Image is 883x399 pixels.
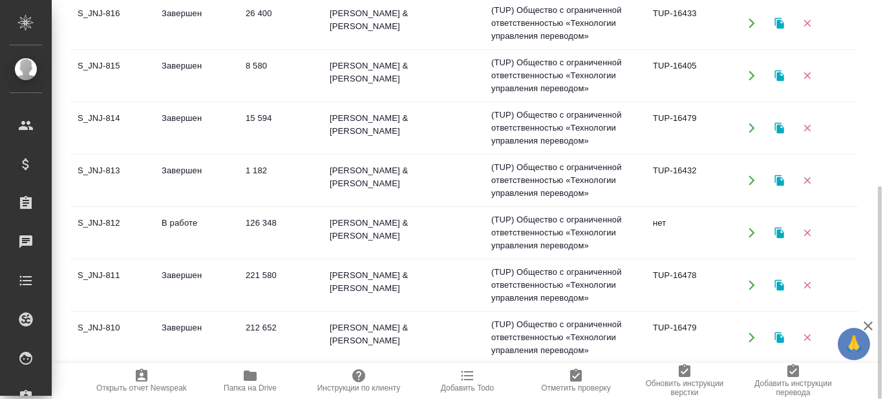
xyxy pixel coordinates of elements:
td: [PERSON_NAME] & [PERSON_NAME] [323,158,485,203]
td: S_JNJ-813 [71,158,155,203]
button: Удалить [794,10,820,37]
td: Завершен [155,1,239,46]
td: 221 580 [239,263,323,308]
td: 1 182 [239,158,323,203]
button: Открыть [738,167,765,194]
td: (TUP) Общество с ограниченной ответственностью «Технологии управления переводом» [485,102,646,154]
td: 26 400 [239,1,323,46]
td: S_JNJ-816 [71,1,155,46]
button: Удалить [794,115,820,142]
td: (TUP) Общество с ограниченной ответственностью «Технологии управления переводом» [485,155,646,206]
td: [PERSON_NAME] & [PERSON_NAME] [323,53,485,98]
button: 🙏 [838,328,870,360]
button: Открыть [738,63,765,89]
button: Клонировать [766,10,793,37]
td: TUP-16478 [646,263,730,308]
td: 8 580 [239,53,323,98]
button: Добавить Todo [413,363,522,399]
td: Завершен [155,263,239,308]
td: (TUP) Общество с ограниченной ответственностью «Технологии управления переводом» [485,50,646,102]
button: Удалить [794,272,820,299]
button: Клонировать [766,272,793,299]
button: Папка на Drive [196,363,304,399]
td: [PERSON_NAME] & [PERSON_NAME] [323,315,485,360]
td: Завершен [155,158,239,203]
button: Клонировать [766,325,793,351]
td: [PERSON_NAME] & [PERSON_NAME] [323,263,485,308]
button: Открыть отчет Newspeak [87,363,196,399]
td: В работе [155,210,239,255]
td: TUP-16433 [646,1,730,46]
button: Открыть [738,272,765,299]
td: TUP-16479 [646,315,730,360]
td: Завершен [155,53,239,98]
td: [PERSON_NAME] & [PERSON_NAME] [323,1,485,46]
button: Открыть [738,115,765,142]
button: Клонировать [766,63,793,89]
button: Отметить проверку [522,363,630,399]
button: Открыть [738,10,765,37]
td: TUP-16405 [646,53,730,98]
td: (TUP) Общество с ограниченной ответственностью «Технологии управления переводом» [485,259,646,311]
span: Обновить инструкции верстки [638,379,731,397]
span: Открыть отчет Newspeak [96,383,187,393]
button: Инструкции по клиенту [304,363,413,399]
span: Папка на Drive [224,383,277,393]
button: Удалить [794,325,820,351]
span: Отметить проверку [541,383,610,393]
td: [PERSON_NAME] & [PERSON_NAME] [323,210,485,255]
td: 126 348 [239,210,323,255]
button: Открыть [738,220,765,246]
span: Инструкции по клиенту [317,383,401,393]
td: нет [646,210,730,255]
button: Удалить [794,167,820,194]
span: 🙏 [843,330,865,358]
button: Обновить инструкции верстки [630,363,739,399]
span: Добавить Todo [441,383,494,393]
td: S_JNJ-811 [71,263,155,308]
td: S_JNJ-814 [71,105,155,151]
button: Клонировать [766,115,793,142]
button: Открыть [738,325,765,351]
td: S_JNJ-812 [71,210,155,255]
td: TUP-16479 [646,105,730,151]
button: Удалить [794,220,820,246]
td: Завершен [155,105,239,151]
button: Клонировать [766,220,793,246]
span: Добавить инструкции перевода [747,379,840,397]
td: Завершен [155,315,239,360]
td: [PERSON_NAME] & [PERSON_NAME] [323,105,485,151]
button: Удалить [794,63,820,89]
td: (TUP) Общество с ограниченной ответственностью «Технологии управления переводом» [485,312,646,363]
td: 15 594 [239,105,323,151]
td: TUP-16432 [646,158,730,203]
td: S_JNJ-815 [71,53,155,98]
button: Добавить инструкции перевода [739,363,847,399]
td: S_JNJ-810 [71,315,155,360]
button: Клонировать [766,167,793,194]
td: (TUP) Общество с ограниченной ответственностью «Технологии управления переводом» [485,207,646,259]
td: 212 652 [239,315,323,360]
